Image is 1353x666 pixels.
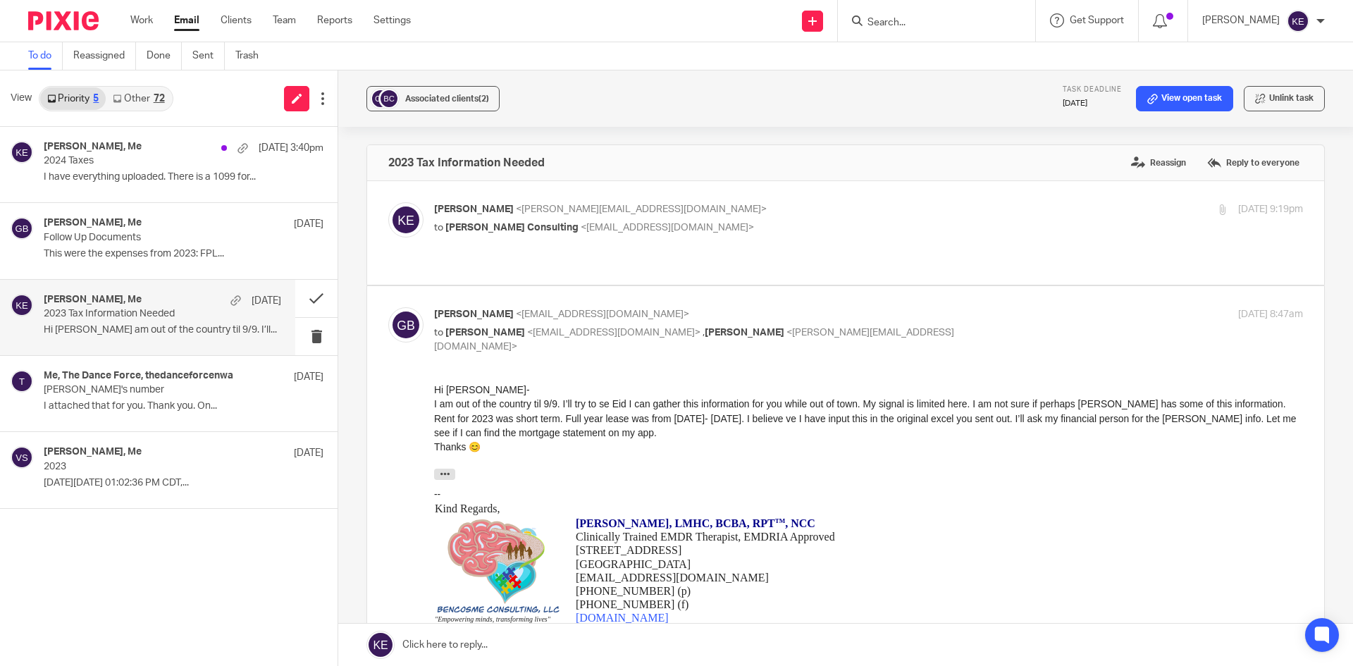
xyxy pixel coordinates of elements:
[388,156,545,170] h4: 2023 Tax Information Needed
[1127,152,1190,173] label: Reassign
[434,328,443,338] span: to
[705,328,784,338] span: [PERSON_NAME]
[1063,98,1122,109] p: [DATE]
[516,309,689,319] span: <[EMAIL_ADDRESS][DOMAIN_NAME]>
[142,135,381,147] b: [PERSON_NAME], LMHC, BCBA, RPT , NCC
[154,94,165,104] div: 72
[445,328,525,338] span: [PERSON_NAME]
[44,384,268,396] p: [PERSON_NAME]'s number
[370,88,391,109] img: svg%3E
[130,13,153,27] a: Work
[44,232,268,244] p: Follow Up Documents
[40,87,106,110] a: Priority5
[11,446,33,469] img: svg%3E
[44,171,323,183] p: I have everything uploaded. There is a 1099 for...
[235,42,269,70] a: Trash
[1244,86,1325,111] button: Unlink task
[516,204,767,214] span: <[PERSON_NAME][EMAIL_ADDRESS][DOMAIN_NAME]>
[1204,152,1303,173] label: Reply to everyone
[1063,86,1122,93] span: Task deadline
[11,294,33,316] img: svg%3E
[378,88,400,109] img: svg%3E
[434,309,514,319] span: [PERSON_NAME]
[28,11,99,30] img: Pixie
[1070,16,1124,25] span: Get Support
[703,328,705,338] span: ,
[142,229,235,241] a: [DOMAIN_NAME]
[44,370,233,382] h4: Me, The Dance Force, thedanceforcenwa
[11,217,33,240] img: svg%3E
[388,307,424,343] img: svg%3E
[44,155,268,167] p: 2024 Taxes
[434,204,514,214] span: [PERSON_NAME]
[366,86,500,111] button: Associated clients(2)
[28,42,63,70] a: To do
[106,87,171,110] a: Other72
[174,13,199,27] a: Email
[294,370,323,384] p: [DATE]
[44,308,234,320] p: 2023 Tax Information Needed
[11,370,33,393] img: svg%3E
[142,189,335,201] a: [EMAIL_ADDRESS][DOMAIN_NAME]
[1202,13,1280,27] p: [PERSON_NAME]
[273,13,296,27] a: Team
[866,17,993,30] input: Search
[373,13,411,27] a: Settings
[259,141,323,155] p: [DATE] 3:40pm
[434,223,443,233] span: to
[73,42,136,70] a: Reassigned
[478,94,489,103] span: (2)
[44,477,323,489] p: [DATE][DATE] 01:02:36 PM CDT,...
[44,141,142,153] h4: [PERSON_NAME], Me
[44,217,142,229] h4: [PERSON_NAME], Me
[527,328,700,338] span: <[EMAIL_ADDRESS][DOMAIN_NAME]>
[341,135,352,142] sup: TM
[1238,202,1303,217] p: [DATE] 9:19pm
[445,223,579,233] span: [PERSON_NAME] Consulting
[405,94,489,103] span: Associated clients
[221,13,252,27] a: Clients
[44,324,281,336] p: Hi [PERSON_NAME] am out of the country til 9/9. I’ll...
[294,446,323,460] p: [DATE]
[388,202,424,238] img: svg%3E
[1,233,116,240] i: "Empowering minds, transforming lives"
[1,135,128,233] img: cropped-logo-A1.png
[317,13,352,27] a: Reports
[147,42,182,70] a: Done
[1136,86,1233,111] a: View open task
[252,294,281,308] p: [DATE]
[1238,307,1303,322] p: [DATE] 8:47am
[192,42,225,70] a: Sent
[44,248,323,260] p: This were the expenses from 2023: FPL...
[1287,10,1309,32] img: svg%3E
[581,223,754,233] span: <[EMAIL_ADDRESS][DOMAIN_NAME]>
[44,400,323,412] p: I attached that for you. Thank you. On...
[93,94,99,104] div: 5
[294,217,323,231] p: [DATE]
[11,141,33,164] img: svg%3E
[141,133,402,243] td: Clinically Trained EMDR Therapist, EMDRIA Approved [STREET_ADDRESS] [GEOGRAPHIC_DATA] [PHONE_NUMB...
[11,91,32,106] span: View
[44,446,142,458] h4: [PERSON_NAME], Me
[44,294,142,306] h4: [PERSON_NAME], Me
[44,461,268,473] p: 2023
